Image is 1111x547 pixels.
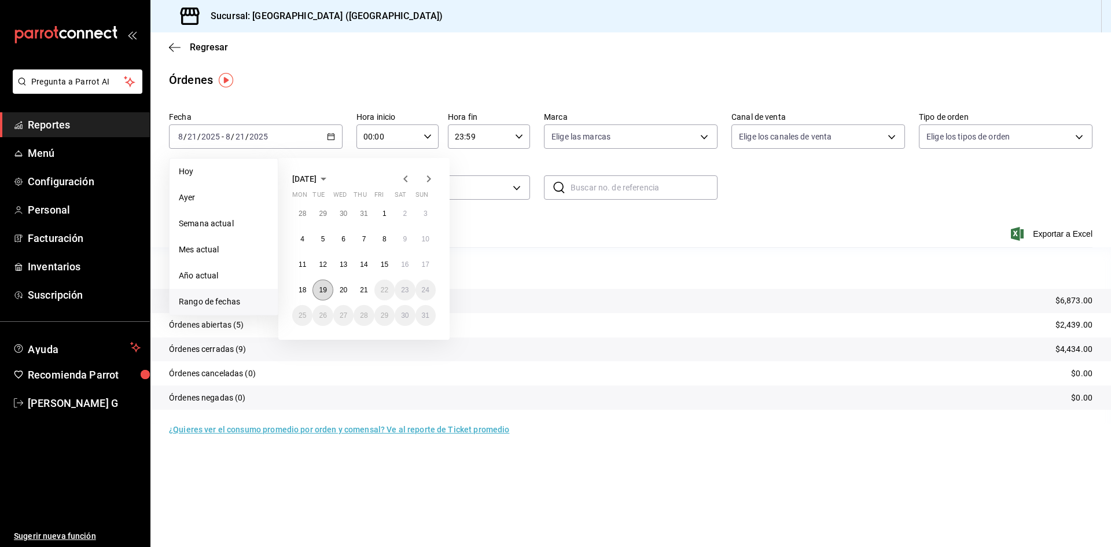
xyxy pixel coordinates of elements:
[401,311,409,320] abbr: August 30, 2025
[292,229,312,249] button: August 4, 2025
[333,280,354,300] button: August 20, 2025
[362,235,366,243] abbr: August 7, 2025
[201,9,443,23] h3: Sucursal: [GEOGRAPHIC_DATA] ([GEOGRAPHIC_DATA])
[448,113,530,121] label: Hora fin
[179,270,268,282] span: Año actual
[312,203,333,224] button: July 29, 2025
[299,210,306,218] abbr: July 28, 2025
[312,280,333,300] button: August 19, 2025
[1071,392,1092,404] p: $0.00
[312,254,333,275] button: August 12, 2025
[28,202,141,218] span: Personal
[333,229,354,249] button: August 6, 2025
[299,260,306,269] abbr: August 11, 2025
[14,530,141,542] span: Sugerir nueva función
[201,132,220,141] input: ----
[333,254,354,275] button: August 13, 2025
[1013,227,1092,241] span: Exportar a Excel
[360,210,367,218] abbr: July 31, 2025
[401,286,409,294] abbr: August 23, 2025
[374,191,384,203] abbr: Friday
[1055,343,1092,355] p: $4,434.00
[28,367,141,383] span: Recomienda Parrot
[395,229,415,249] button: August 9, 2025
[1071,368,1092,380] p: $0.00
[415,254,436,275] button: August 17, 2025
[382,235,387,243] abbr: August 8, 2025
[374,203,395,224] button: August 1, 2025
[333,203,354,224] button: July 30, 2025
[333,305,354,326] button: August 27, 2025
[187,132,197,141] input: --
[354,305,374,326] button: August 28, 2025
[544,113,718,121] label: Marca
[13,69,142,94] button: Pregunta a Parrot AI
[422,260,429,269] abbr: August 17, 2025
[28,174,141,189] span: Configuración
[312,305,333,326] button: August 26, 2025
[319,311,326,320] abbr: August 26, 2025
[169,113,343,121] label: Fecha
[235,132,245,141] input: --
[422,235,429,243] abbr: August 10, 2025
[169,343,247,355] p: Órdenes cerradas (9)
[551,131,610,142] span: Elige las marcas
[190,42,228,53] span: Regresar
[179,218,268,230] span: Semana actual
[28,340,126,354] span: Ayuda
[292,254,312,275] button: August 11, 2025
[354,229,374,249] button: August 7, 2025
[415,191,428,203] abbr: Sunday
[28,145,141,161] span: Menú
[354,203,374,224] button: July 31, 2025
[169,261,1092,275] p: Resumen
[360,311,367,320] abbr: August 28, 2025
[299,286,306,294] abbr: August 18, 2025
[249,132,268,141] input: ----
[292,174,317,183] span: [DATE]
[354,254,374,275] button: August 14, 2025
[340,210,347,218] abbr: July 30, 2025
[245,132,249,141] span: /
[919,113,1092,121] label: Tipo de orden
[360,286,367,294] abbr: August 21, 2025
[321,235,325,243] abbr: August 5, 2025
[8,84,142,96] a: Pregunta a Parrot AI
[926,131,1010,142] span: Elige los tipos de orden
[319,286,326,294] abbr: August 19, 2025
[169,71,213,89] div: Órdenes
[403,235,407,243] abbr: August 9, 2025
[299,311,306,320] abbr: August 25, 2025
[395,203,415,224] button: August 2, 2025
[292,203,312,224] button: July 28, 2025
[28,117,141,133] span: Reportes
[422,311,429,320] abbr: August 31, 2025
[374,254,395,275] button: August 15, 2025
[374,305,395,326] button: August 29, 2025
[354,191,366,203] abbr: Thursday
[127,30,137,39] button: open_drawer_menu
[340,311,347,320] abbr: August 27, 2025
[1055,319,1092,331] p: $2,439.00
[341,235,345,243] abbr: August 6, 2025
[415,229,436,249] button: August 10, 2025
[292,191,307,203] abbr: Monday
[571,176,718,199] input: Buscar no. de referencia
[381,260,388,269] abbr: August 15, 2025
[340,260,347,269] abbr: August 13, 2025
[354,280,374,300] button: August 21, 2025
[395,254,415,275] button: August 16, 2025
[179,296,268,308] span: Rango de fechas
[28,395,141,411] span: [PERSON_NAME] G
[403,210,407,218] abbr: August 2, 2025
[360,260,367,269] abbr: August 14, 2025
[219,73,233,87] img: Tooltip marker
[731,113,905,121] label: Canal de venta
[197,132,201,141] span: /
[225,132,231,141] input: --
[381,311,388,320] abbr: August 29, 2025
[415,280,436,300] button: August 24, 2025
[179,192,268,204] span: Ayer
[231,132,234,141] span: /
